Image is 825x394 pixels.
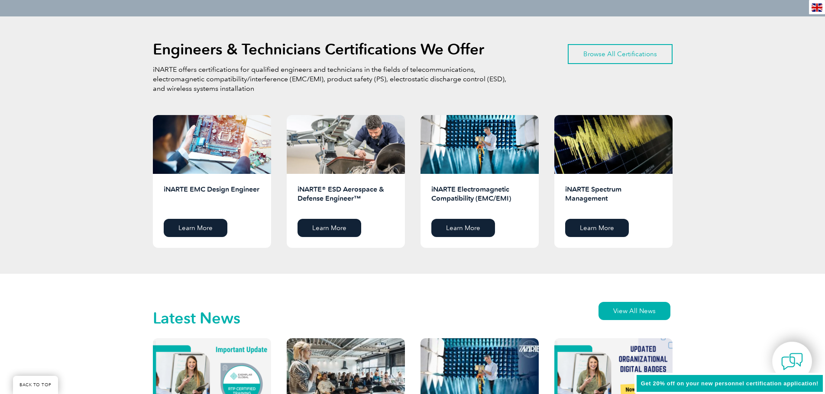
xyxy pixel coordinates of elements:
p: iNARTE offers certifications for qualified engineers and technicians in the fields of telecommuni... [153,65,508,93]
a: Learn More [164,219,227,237]
img: contact-chat.png [781,351,803,372]
h2: Latest News [153,311,240,325]
h2: iNARTE® ESD Aerospace & Defense Engineer™ [298,185,394,212]
a: Learn More [431,219,495,237]
img: en [812,3,822,12]
a: View All News [599,302,670,320]
a: Learn More [565,219,629,237]
a: BACK TO TOP [13,376,58,394]
h2: iNARTE Spectrum Management [565,185,662,212]
span: Get 20% off on your new personnel certification application! [641,380,819,387]
a: Learn More [298,219,361,237]
h2: iNARTE Electromagnetic Compatibility (EMC/EMI) [431,185,528,212]
h2: iNARTE EMC Design Engineer [164,185,260,212]
a: Browse All Certifications [568,44,673,64]
h2: Engineers & Technicians Certifications We Offer [153,42,484,56]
